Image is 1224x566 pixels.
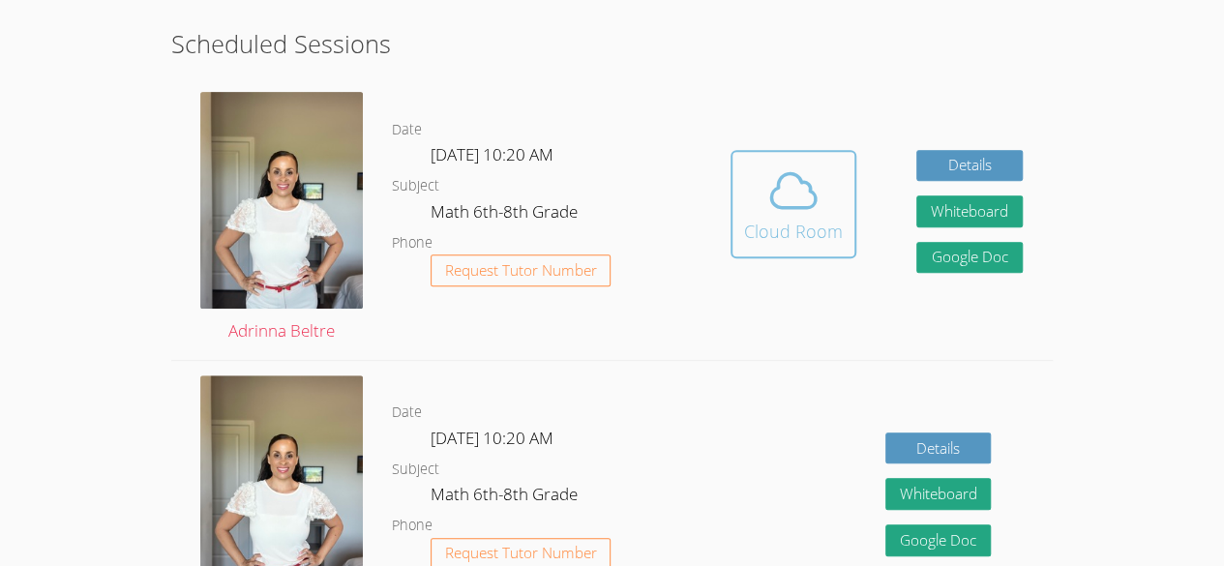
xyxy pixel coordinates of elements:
[885,478,992,510] button: Whiteboard
[885,432,992,464] a: Details
[431,481,582,514] dd: Math 6th-8th Grade
[392,118,422,142] dt: Date
[744,218,843,245] div: Cloud Room
[200,92,363,344] a: Adrinna Beltre
[731,150,856,258] button: Cloud Room
[445,263,597,278] span: Request Tutor Number
[392,458,439,482] dt: Subject
[392,174,439,198] dt: Subject
[885,524,992,556] a: Google Doc
[431,198,582,231] dd: Math 6th-8th Grade
[431,254,612,286] button: Request Tutor Number
[392,514,433,538] dt: Phone
[431,427,553,449] span: [DATE] 10:20 AM
[916,150,1023,182] a: Details
[431,143,553,165] span: [DATE] 10:20 AM
[171,25,1053,62] h2: Scheduled Sessions
[392,401,422,425] dt: Date
[200,92,363,309] img: IMG_9685.jpeg
[392,231,433,255] dt: Phone
[445,546,597,560] span: Request Tutor Number
[916,242,1023,274] a: Google Doc
[916,195,1023,227] button: Whiteboard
